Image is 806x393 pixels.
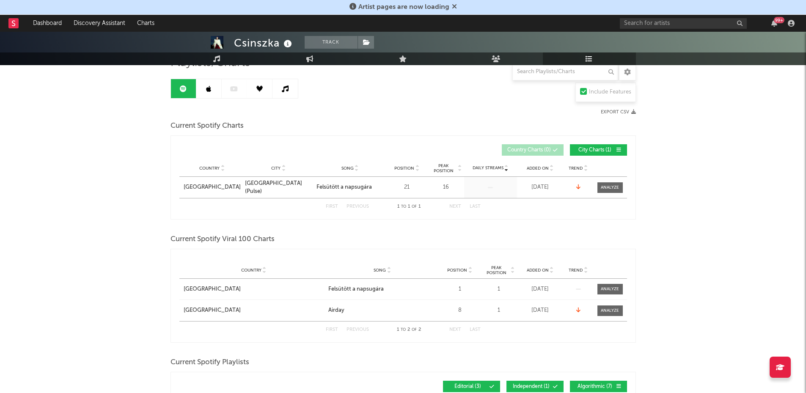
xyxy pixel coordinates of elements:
div: [DATE] [519,306,561,315]
div: 1 [483,285,515,294]
div: 1 1 1 [386,202,432,212]
button: First [326,327,338,332]
span: Artist pages are now loading [358,4,449,11]
span: Current Spotify Viral 100 Charts [171,234,275,245]
div: Airday [328,306,344,315]
div: [DATE] [519,285,561,294]
a: [GEOGRAPHIC_DATA] (Pulse) [245,179,312,196]
button: Export CSV [601,110,636,115]
div: 99 + [774,17,784,23]
span: of [412,328,417,332]
div: 8 [441,306,479,315]
div: 1 2 2 [386,325,432,335]
button: Country Charts(0) [502,144,564,156]
a: [GEOGRAPHIC_DATA] [184,285,324,294]
div: [GEOGRAPHIC_DATA] [184,285,241,294]
div: Csinszka [234,36,294,50]
span: City [271,166,281,171]
button: Next [449,204,461,209]
span: Song [341,166,354,171]
span: Country [199,166,220,171]
span: Peak Position [430,163,457,173]
span: Current Spotify Charts [171,121,244,131]
button: Previous [347,204,369,209]
span: Trend [569,268,583,273]
span: Daily Streams [473,165,503,171]
input: Search Playlists/Charts [512,63,618,80]
span: Trend [569,166,583,171]
div: Felsütött a napsugára [316,183,372,192]
span: Peak Position [483,265,510,275]
button: City Charts(1) [570,144,627,156]
div: Include Features [589,87,631,97]
span: Playlists/Charts [171,58,250,68]
div: 21 [388,183,426,192]
span: to [401,328,406,332]
span: Dismiss [452,4,457,11]
div: 1 [441,285,479,294]
button: 99+ [771,20,777,27]
button: Algorithmic(7) [570,381,627,392]
div: [DATE] [519,183,561,192]
button: Editorial(3) [443,381,500,392]
a: Charts [131,15,160,32]
button: Next [449,327,461,332]
button: Track [305,36,358,49]
a: Felsütött a napsugára [328,285,437,294]
div: Felsütött a napsugára [328,285,384,294]
div: 1 [483,306,515,315]
span: Current Spotify Playlists [171,357,249,368]
a: [GEOGRAPHIC_DATA] [184,183,241,192]
input: Search for artists [620,18,747,29]
span: City Charts ( 1 ) [575,148,614,153]
div: 16 [430,183,462,192]
a: Airday [328,306,437,315]
a: [GEOGRAPHIC_DATA] [184,306,324,315]
span: Independent ( 1 ) [512,384,551,389]
span: Position [447,268,467,273]
span: Added On [527,268,549,273]
button: Last [470,327,481,332]
div: [GEOGRAPHIC_DATA] [184,306,241,315]
span: Editorial ( 3 ) [448,384,487,389]
span: of [412,205,417,209]
a: Felsütött a napsugára [316,183,384,192]
span: Country Charts ( 0 ) [507,148,551,153]
a: Discovery Assistant [68,15,131,32]
a: Dashboard [27,15,68,32]
button: Last [470,204,481,209]
span: to [401,205,406,209]
span: Country [241,268,261,273]
span: Algorithmic ( 7 ) [575,384,614,389]
span: Position [394,166,414,171]
button: Independent(1) [506,381,564,392]
button: First [326,204,338,209]
span: Song [374,268,386,273]
button: Previous [347,327,369,332]
span: Added On [527,166,549,171]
